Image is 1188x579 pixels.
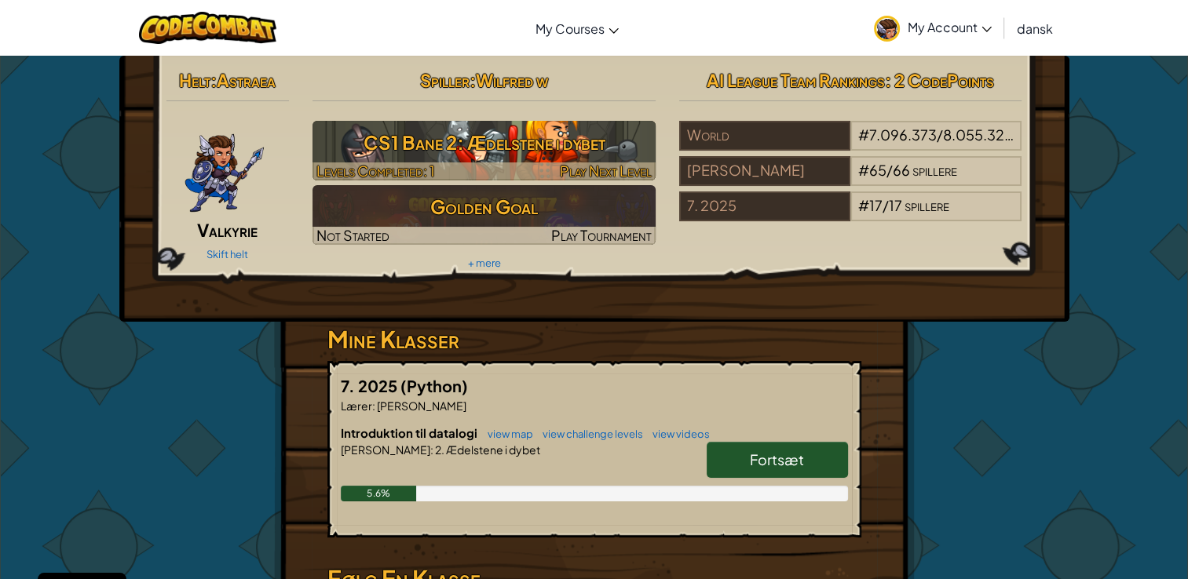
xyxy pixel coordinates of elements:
span: Spiller [420,69,470,91]
span: Ædelstene i dybet [444,442,540,457]
a: Skift helt [207,248,248,260]
span: Not Started [316,226,389,244]
span: 17 [889,196,902,214]
span: [PERSON_NAME] [341,442,430,457]
span: : [372,399,375,413]
img: avatar [874,16,900,42]
span: Astraea [217,69,276,91]
span: # [858,196,869,214]
a: My Courses [528,7,627,49]
a: 7. 2025#17/17spillere [679,206,1022,224]
span: : [210,69,217,91]
h3: Golden Goal [313,189,656,224]
span: AI League Team Rankings [707,69,885,91]
span: Levels Completed: 1 [316,162,435,180]
span: 66 [893,161,910,179]
span: Lærer [341,399,372,413]
a: dansk [1009,7,1061,49]
a: view challenge levels [535,428,643,440]
span: 17 [869,196,883,214]
span: # [858,126,869,144]
div: 5.6% [341,486,417,501]
span: Fortsæt [750,450,804,468]
a: [PERSON_NAME]#65/66spillere [679,171,1022,189]
span: 7. 2025 [341,376,400,395]
span: Helt [179,69,210,91]
span: Valkyrie [197,219,258,241]
img: Golden Goal [313,185,656,245]
span: spillere [905,196,949,214]
span: (Python) [400,376,468,395]
span: Play Tournament [551,226,652,244]
h3: Mine Klasser [327,322,861,357]
img: ValkyriePose.png [184,121,265,215]
a: World#7.096.373/8.055.323spillere [679,136,1022,154]
span: 65 [869,161,886,179]
a: Golden GoalNot StartedPlay Tournament [313,185,656,245]
span: / [937,126,943,144]
span: 2. [433,442,444,457]
a: My Account [866,3,1000,53]
div: 7. 2025 [679,191,850,221]
span: : 2 CodePoints [885,69,994,91]
a: view map [480,428,533,440]
span: : [470,69,476,91]
span: 7.096.373 [869,126,937,144]
span: 8.055.323 [943,126,1014,144]
a: + mere [467,257,500,269]
span: My Courses [536,20,605,37]
span: Play Next Level [560,162,652,180]
img: CS1 Bane 2: Ædelstene i dybet [313,121,656,180]
div: [PERSON_NAME] [679,156,850,186]
div: World [679,121,850,151]
span: Introduktion til datalogi [341,425,480,440]
span: / [886,161,893,179]
span: spillere [912,161,957,179]
span: [PERSON_NAME] [375,399,466,413]
a: view videos [645,428,710,440]
span: dansk [1017,20,1053,37]
img: CodeCombat logo [139,12,276,44]
span: / [883,196,889,214]
h3: CS1 Bane 2: Ædelstene i dybet [313,125,656,160]
span: : [430,442,433,457]
span: spillere [1015,126,1060,144]
a: Play Next Level [313,121,656,180]
span: # [858,161,869,179]
span: My Account [908,19,992,35]
span: Wilfred w [476,69,548,91]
